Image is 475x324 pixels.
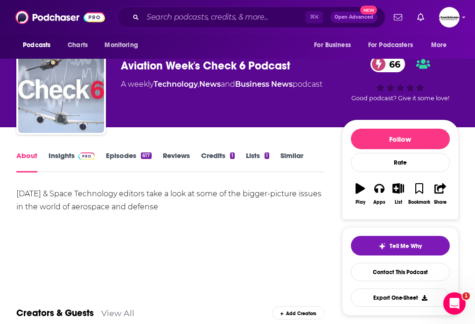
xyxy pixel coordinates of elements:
a: News [199,80,221,89]
a: Reviews [163,151,190,172]
a: Similar [280,151,303,172]
button: Show profile menu [439,7,460,28]
span: Podcasts [23,39,50,52]
button: Open AdvancedNew [330,12,377,23]
div: A weekly podcast [121,79,322,90]
div: Search podcasts, credits, & more... [117,7,385,28]
iframe: Intercom live chat [443,292,466,315]
img: Podchaser - Follow, Share and Rate Podcasts [15,8,105,26]
a: Episodes617 [106,151,151,172]
button: Bookmark [408,177,431,211]
div: 1 [265,152,269,159]
button: Follow [351,129,450,149]
a: Show notifications dropdown [413,9,428,25]
a: Lists1 [246,151,269,172]
img: tell me why sparkle [378,242,386,250]
input: Search podcasts, credits, & more... [143,10,306,25]
button: Export One-Sheet [351,289,450,307]
span: Good podcast? Give it some love! [351,95,449,102]
button: open menu [362,36,426,54]
div: [DATE] & Space Technology editors take a look at some of the bigger-picture issues in the world o... [16,187,324,214]
a: Creators & Guests [16,307,94,319]
button: open menu [425,36,459,54]
span: For Podcasters [368,39,413,52]
a: Technology [154,80,198,89]
button: Apps [370,177,389,211]
span: ⌘ K [306,11,323,23]
span: Tell Me Why [390,242,422,250]
a: Charts [62,36,93,54]
button: Share [431,177,450,211]
div: List [395,200,402,205]
div: 66Good podcast? Give it some love! [342,50,459,108]
span: New [360,6,377,14]
button: open menu [307,36,363,54]
span: Open Advanced [335,15,373,20]
div: Rate [351,153,450,172]
button: Play [351,177,370,211]
span: Monitoring [105,39,138,52]
div: Apps [373,200,385,205]
a: View All [101,308,134,318]
a: Show notifications dropdown [390,9,406,25]
div: Share [434,200,447,205]
div: Play [356,200,365,205]
div: 1 [230,152,235,159]
span: , [198,80,199,89]
button: List [389,177,408,211]
span: Logged in as jvervelde [439,7,460,28]
img: User Profile [439,7,460,28]
div: 617 [141,152,151,159]
div: Add Creators [272,306,324,319]
span: Charts [68,39,88,52]
div: Bookmark [408,200,430,205]
a: InsightsPodchaser Pro [49,151,95,172]
img: Podchaser Pro [78,152,95,160]
a: Contact This Podcast [351,263,450,281]
span: 1 [462,292,470,300]
img: Aviation Week's Check 6 Podcast [18,47,104,133]
button: open menu [98,36,150,54]
span: 66 [380,56,405,72]
a: Business News [235,80,293,89]
span: For Business [314,39,351,52]
a: Credits1 [201,151,235,172]
button: tell me why sparkleTell Me Why [351,236,450,255]
span: and [221,80,235,89]
a: About [16,151,37,172]
span: More [431,39,447,52]
button: open menu [16,36,63,54]
a: 66 [370,56,405,72]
